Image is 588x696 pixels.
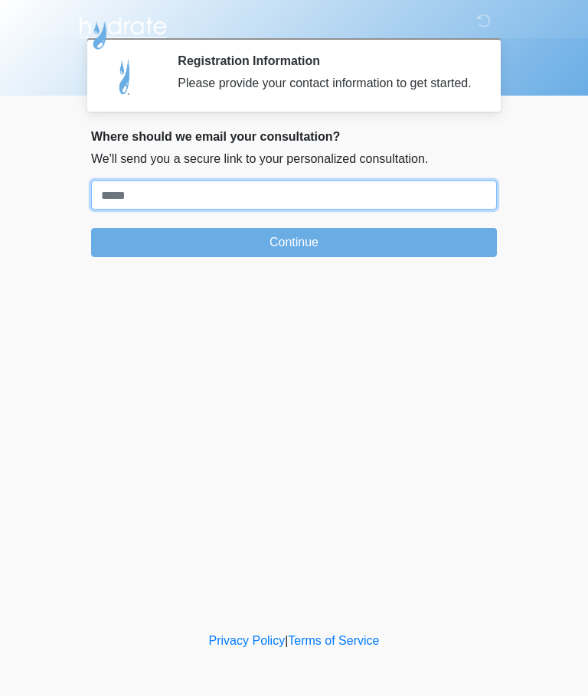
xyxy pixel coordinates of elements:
[285,634,288,647] a: |
[91,129,497,144] h2: Where should we email your consultation?
[76,11,169,50] img: Hydrate IV Bar - Arcadia Logo
[91,228,497,257] button: Continue
[209,634,286,647] a: Privacy Policy
[178,74,474,93] div: Please provide your contact information to get started.
[288,634,379,647] a: Terms of Service
[103,54,149,99] img: Agent Avatar
[91,150,497,168] p: We'll send you a secure link to your personalized consultation.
